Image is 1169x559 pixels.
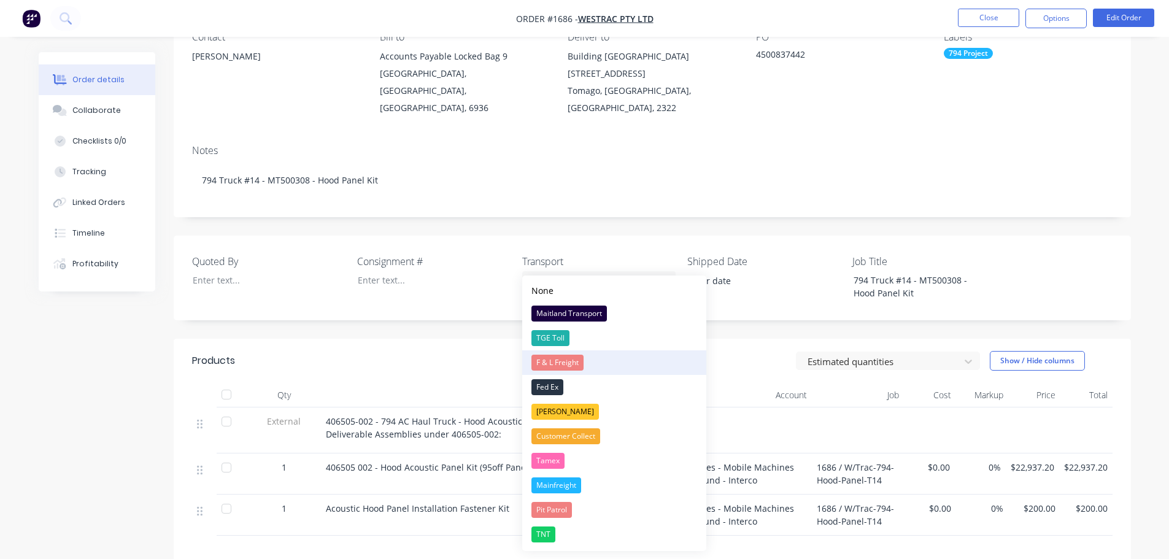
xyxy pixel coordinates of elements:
div: Collaborate [72,105,121,116]
span: $22,937.20 [1064,461,1108,474]
div: Fed Ex [531,379,563,395]
div: 1686 / W/Trac-794-Hood-Panel-T14 [812,453,904,495]
div: Accounts Payable Locked Bag 9 [380,48,548,65]
div: Building [GEOGRAPHIC_DATA][STREET_ADDRESS]Tomago, [GEOGRAPHIC_DATA], [GEOGRAPHIC_DATA], 2322 [568,48,736,117]
div: Accounts Payable Locked Bag 9[GEOGRAPHIC_DATA], [GEOGRAPHIC_DATA], [GEOGRAPHIC_DATA], 6936 [380,48,548,117]
button: Fed Ex [522,375,706,399]
div: [PERSON_NAME] [192,48,360,87]
div: Sales - Mobile Machines Sound - Interco [689,495,812,536]
button: Show / Hide columns [990,351,1085,371]
img: Factory [22,9,41,28]
button: F & L Freight [522,350,706,375]
div: Tracking [72,166,106,177]
span: 1 [282,461,287,474]
div: TNT [531,526,555,542]
div: Deliver to [568,31,736,43]
div: Building [GEOGRAPHIC_DATA][STREET_ADDRESS] [568,48,736,82]
button: Tamex [522,449,706,473]
div: Contact [192,31,360,43]
span: $0.00 [909,502,951,515]
div: Pit Patrol [531,502,572,518]
button: Tracking [39,156,155,187]
div: Job [812,383,904,407]
label: Shipped Date [687,254,841,269]
div: Tamex [531,453,565,469]
button: Checklists 0/0 [39,126,155,156]
div: [GEOGRAPHIC_DATA], [GEOGRAPHIC_DATA], [GEOGRAPHIC_DATA], 6936 [380,65,548,117]
button: Close [958,9,1019,27]
button: None [522,280,706,301]
div: Mainfreight [531,477,581,493]
label: Consignment # [357,254,511,269]
div: Labels [944,31,1112,43]
div: Account [689,383,812,407]
div: Sales - Mobile Machines Sound - Interco [689,453,812,495]
label: Quoted By [192,254,345,269]
button: Timeline [39,218,155,249]
div: Total [1060,383,1113,407]
button: Mainfreight [522,473,706,498]
span: $200.00 [1065,502,1108,515]
div: Profitability [72,258,118,269]
label: Transport [522,254,676,269]
button: Pit Patrol [522,498,706,522]
div: Timeline [72,228,105,239]
div: 794 Truck #14 - MT500308 - Hood Panel Kit [192,161,1113,199]
div: Maitland Transport [531,306,607,322]
button: TNT [522,522,706,547]
div: Bill to [380,31,548,43]
div: F & L Freight [531,355,584,371]
span: $0.00 [909,461,950,474]
div: TGE Toll [531,330,569,346]
span: 406505-002 - 794 AC Haul Truck - Hood Acoustic Panels Deliverable Assemblies under 406505-002: [326,415,552,440]
div: 4500837442 [756,48,909,65]
span: Acoustic Hood Panel Installation Fastener Kit [326,503,509,514]
button: Order details [39,64,155,95]
button: Options [1025,9,1087,28]
span: External [252,415,316,428]
div: 794 Project [944,48,993,59]
span: 1 [282,502,287,515]
button: TGE Toll [522,326,706,350]
div: Customer Collect [531,428,600,444]
div: Price [1008,383,1060,407]
div: [PERSON_NAME] [531,404,599,420]
button: Linked Orders [39,187,155,218]
button: Maitland Transport [522,301,706,326]
div: Products [192,353,235,368]
div: Cost [904,383,956,407]
div: Qty [247,383,321,407]
button: Edit Order [1093,9,1154,27]
div: Order details [72,74,125,85]
div: 794 Truck #14 - MT500308 - Hood Panel Kit [844,271,997,302]
div: None [531,284,554,297]
input: Enter date [679,272,832,290]
label: Job Title [852,254,1006,269]
span: $200.00 [1013,502,1055,515]
button: Customer Collect [522,424,706,449]
span: 0% [960,461,1001,474]
span: 0% [961,502,1003,515]
button: [PERSON_NAME] [522,399,706,424]
div: Select... [522,271,676,290]
div: [PERSON_NAME] [192,48,360,65]
div: Tomago, [GEOGRAPHIC_DATA], [GEOGRAPHIC_DATA], 2322 [568,82,736,117]
div: PO [756,31,924,43]
button: Profitability [39,249,155,279]
span: $22,937.20 [1011,461,1054,474]
span: 406505 002 - Hood Acoustic Panel Kit (95off Panels) [326,461,535,473]
div: Markup [956,383,1008,407]
button: Collaborate [39,95,155,126]
div: Linked Orders [72,197,125,208]
div: 1686 / W/Trac-794-Hood-Panel-T14 [812,495,904,536]
a: WesTrac Pty Ltd [578,13,654,25]
div: Checklists 0/0 [72,136,126,147]
span: Order #1686 - [516,13,578,25]
div: Notes [192,145,1113,156]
